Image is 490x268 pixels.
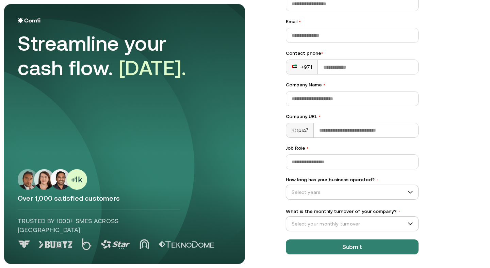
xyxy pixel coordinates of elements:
[321,50,323,56] span: •
[286,113,419,120] label: Company URL
[101,240,130,249] img: Logo 3
[307,145,309,151] span: •
[376,178,379,182] span: •
[286,176,419,183] label: How long has your business operated?
[18,217,180,234] p: Trusted by 1000+ SMEs across [GEOGRAPHIC_DATA]
[398,209,401,214] span: •
[286,145,419,152] label: Job Role
[18,18,40,23] img: Logo
[18,194,231,203] p: Over 1,000 satisfied customers
[286,123,314,137] div: https://
[318,114,321,119] span: •
[292,64,312,70] div: +971
[140,239,149,249] img: Logo 4
[323,82,325,87] span: •
[286,208,419,215] label: What is the monthly turnover of your company?
[286,18,419,25] label: Email
[286,50,419,57] div: Contact phone
[286,239,419,254] button: Submit
[159,241,214,248] img: Logo 5
[82,238,92,250] img: Logo 2
[299,19,301,24] span: •
[286,81,419,88] label: Company Name
[119,56,186,80] span: [DATE].
[18,240,31,248] img: Logo 0
[18,31,208,80] div: Streamline your cash flow.
[38,241,72,248] img: Logo 1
